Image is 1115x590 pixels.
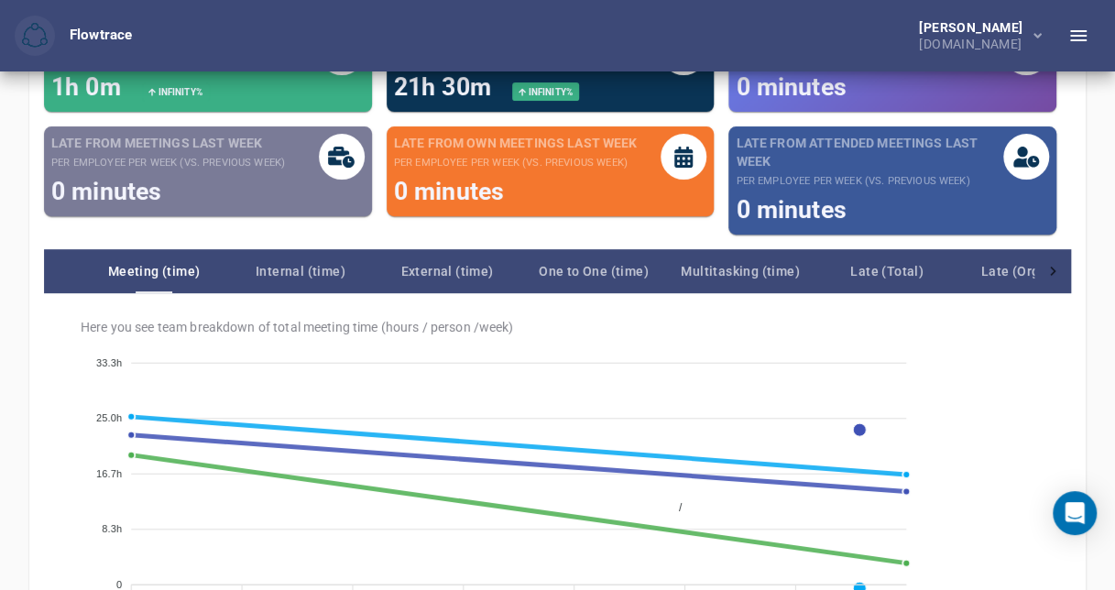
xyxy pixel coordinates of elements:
[81,319,1049,335] span: Here you see team breakdown of total meeting time (hours / person / week )
[22,23,48,49] img: Flowtrace
[70,26,132,46] div: Flowtrace
[81,249,1034,293] div: Team breakdown
[51,177,161,205] span: 0 minutes
[1056,14,1100,58] button: Toggle Sidebar
[394,177,504,205] span: 0 minutes
[736,195,846,224] span: 0 minutes
[15,16,55,56] button: Flowtrace
[919,21,1030,34] div: [PERSON_NAME]
[374,260,520,282] span: External (time)
[96,468,122,479] tspan: 16.7h
[520,260,667,282] span: One to One (time)
[394,156,638,170] small: per employee per week (vs. previous week)
[51,156,285,170] small: per employee per week (vs. previous week)
[736,134,1003,170] span: Late from attended meetings last week
[1053,491,1097,535] div: Open Intercom Messenger
[814,260,960,282] span: Late (Total)
[96,413,122,424] tspan: 25.0h
[156,87,202,97] span: Infinity %
[890,16,1056,56] button: [PERSON_NAME][DOMAIN_NAME]
[665,501,682,514] span: /
[736,72,846,101] span: 0 minutes
[51,134,285,152] span: Late from meetings last week
[526,87,573,97] span: Infinity %
[102,524,122,535] tspan: 8.3h
[116,579,122,590] tspan: 0
[227,260,374,282] span: Internal (time)
[667,260,814,282] span: Multitasking (time)
[960,260,1107,282] span: Late (Organized)
[394,134,638,152] span: Late from own meetings last week
[96,357,122,368] tspan: 33.3h
[919,34,1030,50] div: [DOMAIN_NAME]
[51,72,127,101] span: 1h 0m
[736,174,1003,189] small: per employee per week (vs. previous week)
[394,72,497,101] span: 21h 30m
[81,260,227,282] span: Meeting (time)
